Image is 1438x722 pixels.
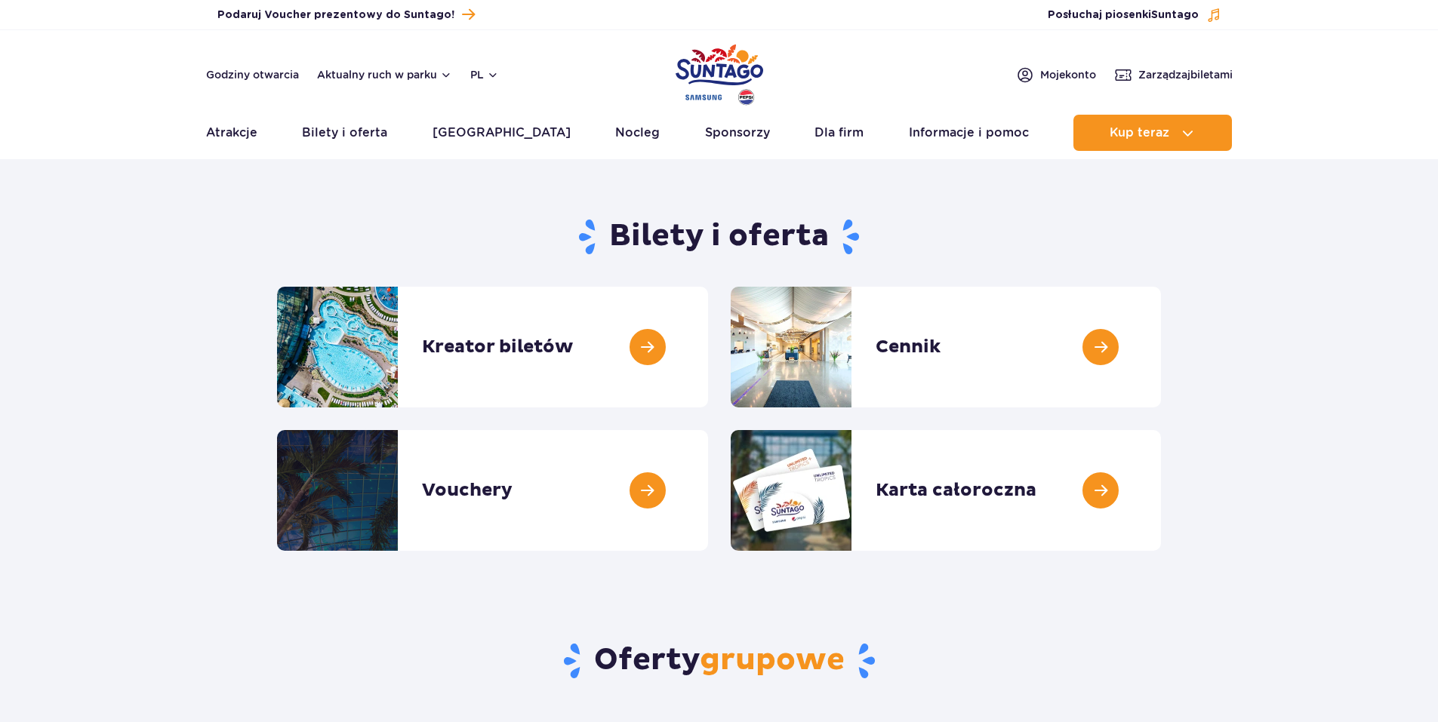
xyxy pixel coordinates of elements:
[1048,8,1221,23] button: Posłuchaj piosenkiSuntago
[1040,67,1096,82] span: Moje konto
[1151,10,1199,20] span: Suntago
[615,115,660,151] a: Nocleg
[1110,126,1169,140] span: Kup teraz
[470,67,499,82] button: pl
[206,115,257,151] a: Atrakcje
[1114,66,1233,84] a: Zarządzajbiletami
[1016,66,1096,84] a: Mojekonto
[217,8,454,23] span: Podaruj Voucher prezentowy do Suntago!
[277,217,1161,257] h1: Bilety i oferta
[433,115,571,151] a: [GEOGRAPHIC_DATA]
[317,69,452,81] button: Aktualny ruch w parku
[1138,67,1233,82] span: Zarządzaj biletami
[909,115,1029,151] a: Informacje i pomoc
[217,5,475,25] a: Podaruj Voucher prezentowy do Suntago!
[206,67,299,82] a: Godziny otwarcia
[277,641,1161,681] h2: Oferty
[814,115,864,151] a: Dla firm
[700,641,845,679] span: grupowe
[302,115,387,151] a: Bilety i oferta
[1048,8,1199,23] span: Posłuchaj piosenki
[676,38,763,107] a: Park of Poland
[1073,115,1232,151] button: Kup teraz
[705,115,770,151] a: Sponsorzy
